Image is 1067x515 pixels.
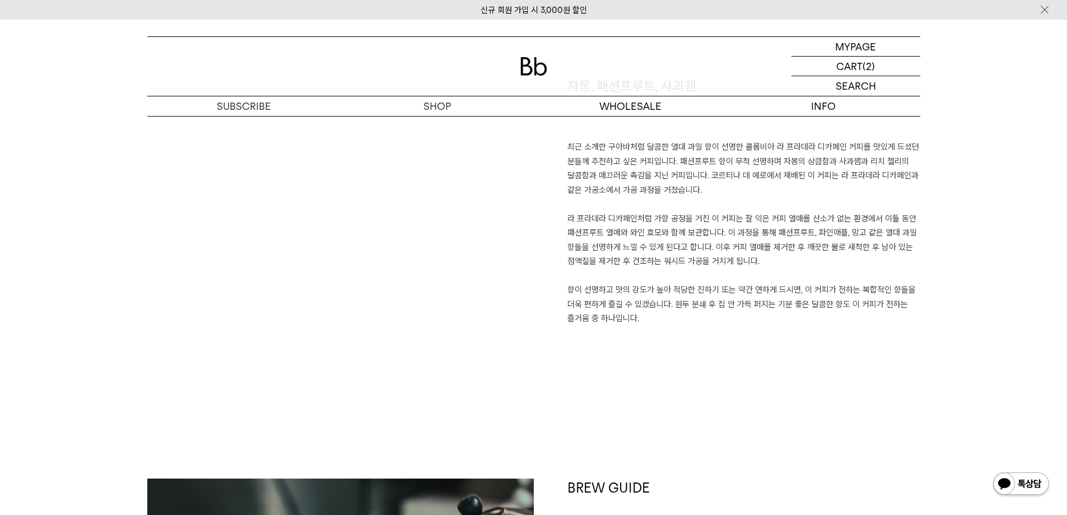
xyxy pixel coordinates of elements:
[481,5,587,15] a: 신규 회원 가입 시 3,000원 할인
[520,57,547,76] img: 로고
[567,140,920,326] p: 최근 소개한 구아바처럼 달콤한 열대 과일 향이 선명한 콜롬비아 라 프라데라 디카페인 커피를 맛있게 드셨던 분들께 추천하고 싶은 커피입니다. 패션프루트 향이 무척 선명하며 자몽...
[147,96,341,116] a: SUBSCRIBE
[836,57,863,76] p: CART
[727,96,920,116] p: INFO
[836,76,876,96] p: SEARCH
[791,57,920,76] a: CART (2)
[863,57,875,76] p: (2)
[992,471,1050,498] img: 카카오톡 채널 1:1 채팅 버튼
[534,96,727,116] p: WHOLESALE
[791,37,920,57] a: MYPAGE
[835,37,876,56] p: MYPAGE
[341,96,534,116] a: SHOP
